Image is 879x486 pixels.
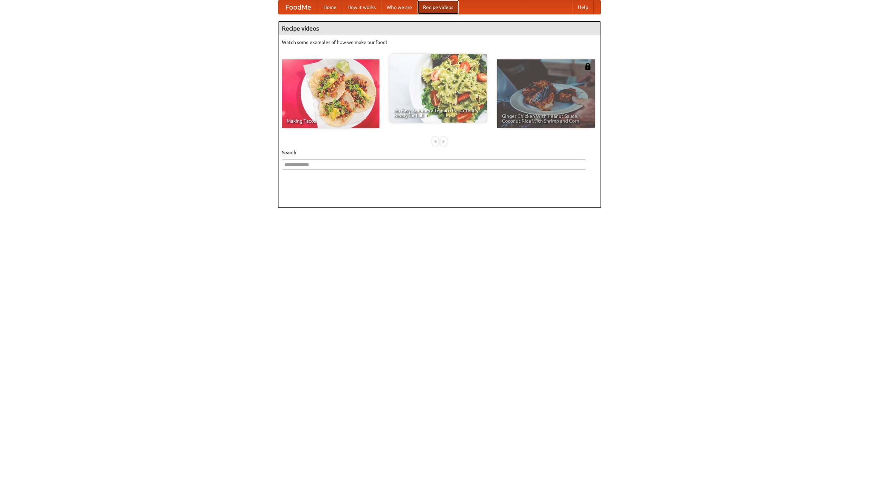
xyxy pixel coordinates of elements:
div: » [441,137,447,146]
a: Recipe videos [418,0,459,14]
h4: Recipe videos [278,22,601,35]
div: « [432,137,438,146]
a: Making Tacos [282,59,379,128]
a: An Easy, Summery Tomato Pasta That's Ready for Fall [389,54,487,123]
a: Who we are [381,0,418,14]
a: How it works [342,0,381,14]
a: Home [318,0,342,14]
p: Watch some examples of how we make our food! [282,39,597,46]
img: 483408.png [584,63,591,70]
a: FoodMe [278,0,318,14]
h5: Search [282,149,597,156]
span: An Easy, Summery Tomato Pasta That's Ready for Fall [394,108,482,118]
span: Making Tacos [287,118,375,123]
a: Help [572,0,594,14]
